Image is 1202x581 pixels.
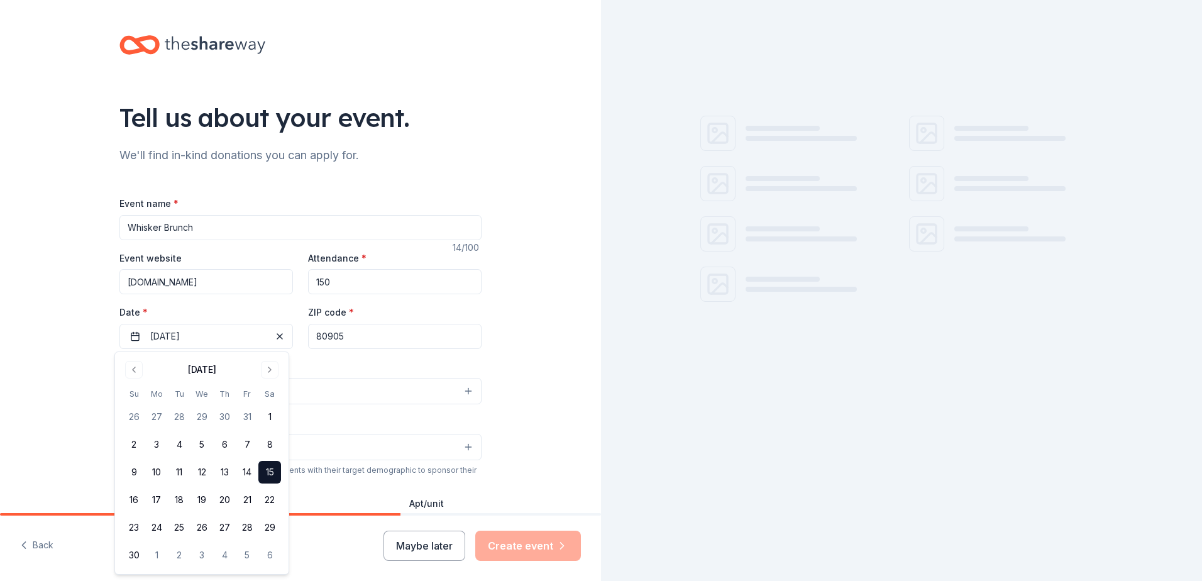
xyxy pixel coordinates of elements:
[258,544,281,567] button: 6
[145,433,168,456] button: 3
[190,461,213,484] button: 12
[236,489,258,511] button: 21
[119,324,293,349] button: [DATE]
[123,544,145,567] button: 30
[119,197,179,210] label: Event name
[236,433,258,456] button: 7
[258,516,281,539] button: 29
[258,406,281,428] button: 1
[258,387,281,401] th: Saturday
[145,406,168,428] button: 27
[119,434,482,460] button: Select
[168,489,190,511] button: 18
[308,252,367,265] label: Attendance
[188,362,216,377] div: [DATE]
[119,306,293,319] label: Date
[123,461,145,484] button: 9
[213,433,236,456] button: 6
[190,544,213,567] button: 3
[308,269,482,294] input: 20
[123,516,145,539] button: 23
[190,516,213,539] button: 26
[168,433,190,456] button: 4
[119,215,482,240] input: Spring Fundraiser
[20,533,53,559] button: Back
[168,516,190,539] button: 25
[213,387,236,401] th: Thursday
[190,433,213,456] button: 5
[236,387,258,401] th: Friday
[258,489,281,511] button: 22
[145,387,168,401] th: Monday
[145,516,168,539] button: 24
[145,489,168,511] button: 17
[236,516,258,539] button: 28
[190,387,213,401] th: Wednesday
[190,489,213,511] button: 19
[213,406,236,428] button: 30
[119,252,182,265] label: Event website
[258,461,281,484] button: 15
[123,489,145,511] button: 16
[383,531,465,561] button: Maybe later
[125,361,143,379] button: Go to previous month
[119,100,482,135] div: Tell us about your event.
[236,406,258,428] button: 31
[145,544,168,567] button: 1
[123,406,145,428] button: 26
[168,406,190,428] button: 28
[168,461,190,484] button: 11
[308,324,482,349] input: 12345 (U.S. only)
[119,465,482,485] div: We use this information to help brands find events with their target demographic to sponsor their...
[453,240,482,255] div: 14 /100
[213,489,236,511] button: 20
[119,269,293,294] input: https://www...
[123,387,145,401] th: Sunday
[190,406,213,428] button: 29
[236,544,258,567] button: 5
[145,461,168,484] button: 10
[258,433,281,456] button: 8
[119,145,482,165] div: We'll find in-kind donations you can apply for.
[236,461,258,484] button: 14
[261,361,278,379] button: Go to next month
[308,306,354,319] label: ZIP code
[168,544,190,567] button: 2
[168,387,190,401] th: Tuesday
[119,378,482,404] button: Select
[213,516,236,539] button: 27
[409,497,444,510] label: Apt/unit
[213,461,236,484] button: 13
[213,544,236,567] button: 4
[123,433,145,456] button: 2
